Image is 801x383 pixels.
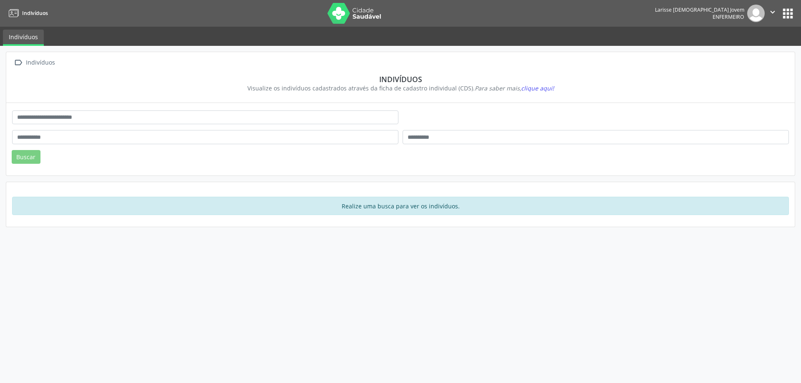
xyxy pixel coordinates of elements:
button: Buscar [12,150,40,164]
div: Realize uma busca para ver os indivíduos. [12,197,789,215]
i:  [768,8,777,17]
div: Indivíduos [18,75,783,84]
div: Larisse [DEMOGRAPHIC_DATA] Jovem [655,6,744,13]
button:  [765,5,781,22]
i: Para saber mais, [475,84,554,92]
div: Indivíduos [24,57,56,69]
a:  Indivíduos [12,57,56,69]
span: Indivíduos [22,10,48,17]
a: Indivíduos [3,30,44,46]
i:  [12,57,24,69]
button: apps [781,6,795,21]
img: img [747,5,765,22]
div: Visualize os indivíduos cadastrados através da ficha de cadastro individual (CDS). [18,84,783,93]
a: Indivíduos [6,6,48,20]
span: Enfermeiro [713,13,744,20]
span: clique aqui! [521,84,554,92]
